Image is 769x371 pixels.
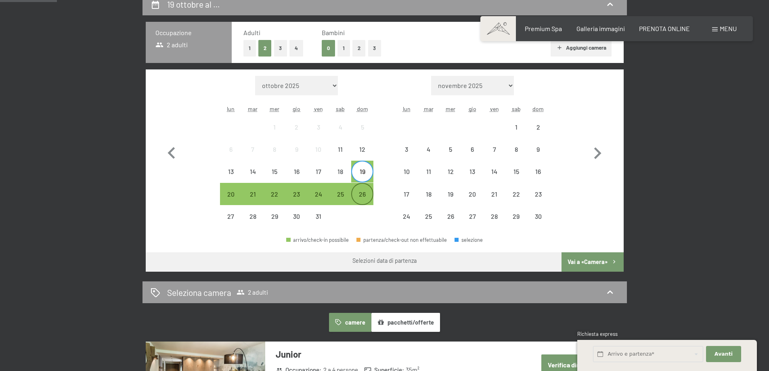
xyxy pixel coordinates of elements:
[440,183,461,205] div: Wed Nov 19 2025
[293,105,300,112] abbr: giovedì
[276,348,516,361] h3: Junior
[528,213,548,233] div: 30
[396,191,417,211] div: 17
[506,124,526,144] div: 1
[562,252,623,272] button: Vai a «Camera»
[462,146,482,166] div: 6
[287,124,307,144] div: 2
[440,138,461,160] div: partenza/check-out non effettuabile
[396,183,417,205] div: partenza/check-out non effettuabile
[330,168,350,189] div: 18
[220,183,242,205] div: Mon Oct 20 2025
[264,116,285,138] div: partenza/check-out non effettuabile
[221,168,241,189] div: 13
[720,25,737,32] span: Menu
[227,105,235,112] abbr: lunedì
[286,161,308,182] div: partenza/check-out non effettuabile
[221,191,241,211] div: 20
[308,161,329,182] div: partenza/check-out non effettuabile
[440,183,461,205] div: partenza/check-out non effettuabile
[440,213,461,233] div: 26
[329,138,351,160] div: partenza/check-out non effettuabile
[396,213,417,233] div: 24
[505,138,527,160] div: partenza/check-out non effettuabile
[528,146,548,166] div: 9
[264,116,285,138] div: Wed Oct 01 2025
[440,205,461,227] div: partenza/check-out non effettuabile
[505,183,527,205] div: Sat Nov 22 2025
[532,105,544,112] abbr: domenica
[396,205,417,227] div: partenza/check-out non effettuabile
[576,25,625,32] a: Galleria immagini
[286,205,308,227] div: Thu Oct 30 2025
[418,183,440,205] div: partenza/check-out non effettuabile
[418,205,440,227] div: partenza/check-out non effettuabile
[551,39,612,57] button: Aggiungi camera
[286,138,308,160] div: partenza/check-out non effettuabile
[308,138,329,160] div: Fri Oct 10 2025
[419,191,439,211] div: 18
[505,161,527,182] div: Sat Nov 15 2025
[446,105,455,112] abbr: mercoledì
[368,40,381,57] button: 3
[286,237,349,243] div: arrivo/check-in possibile
[527,116,549,138] div: Sun Nov 02 2025
[286,205,308,227] div: partenza/check-out non effettuabile
[286,138,308,160] div: Thu Oct 09 2025
[308,124,329,144] div: 3
[242,183,264,205] div: Tue Oct 21 2025
[505,205,527,227] div: Sat Nov 29 2025
[330,146,350,166] div: 11
[352,191,372,211] div: 26
[418,205,440,227] div: Tue Nov 25 2025
[396,161,417,182] div: partenza/check-out non effettuabile
[528,168,548,189] div: 16
[461,161,483,182] div: Thu Nov 13 2025
[461,161,483,182] div: partenza/check-out non effettuabile
[403,105,411,112] abbr: lunedì
[462,168,482,189] div: 13
[505,138,527,160] div: Sat Nov 08 2025
[351,183,373,205] div: partenza/check-out possibile
[528,191,548,211] div: 23
[396,205,417,227] div: Mon Nov 24 2025
[308,183,329,205] div: partenza/check-out possibile
[505,161,527,182] div: partenza/check-out non effettuabile
[461,138,483,160] div: Thu Nov 06 2025
[351,161,373,182] div: Sun Oct 19 2025
[418,183,440,205] div: Tue Nov 18 2025
[243,168,263,189] div: 14
[396,168,417,189] div: 10
[396,138,417,160] div: partenza/check-out non effettuabile
[483,205,505,227] div: partenza/check-out non effettuabile
[352,124,372,144] div: 5
[220,205,242,227] div: partenza/check-out non effettuabile
[287,213,307,233] div: 30
[329,183,351,205] div: Sat Oct 25 2025
[506,213,526,233] div: 29
[221,146,241,166] div: 6
[396,183,417,205] div: Mon Nov 17 2025
[527,205,549,227] div: Sun Nov 30 2025
[220,205,242,227] div: Mon Oct 27 2025
[155,40,188,49] span: 2 adulti
[308,213,329,233] div: 31
[527,183,549,205] div: Sun Nov 23 2025
[506,146,526,166] div: 8
[440,205,461,227] div: Wed Nov 26 2025
[167,287,231,298] h2: Seleziona camera
[490,105,499,112] abbr: venerdì
[308,183,329,205] div: Fri Oct 24 2025
[264,138,285,160] div: Wed Oct 08 2025
[155,28,222,37] h3: Occupazione
[242,161,264,182] div: partenza/check-out non effettuabile
[286,161,308,182] div: Thu Oct 16 2025
[264,205,285,227] div: Wed Oct 29 2025
[264,213,285,233] div: 29
[308,205,329,227] div: Fri Oct 31 2025
[243,29,260,36] span: Adulti
[440,138,461,160] div: Wed Nov 05 2025
[440,161,461,182] div: Wed Nov 12 2025
[483,205,505,227] div: Fri Nov 28 2025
